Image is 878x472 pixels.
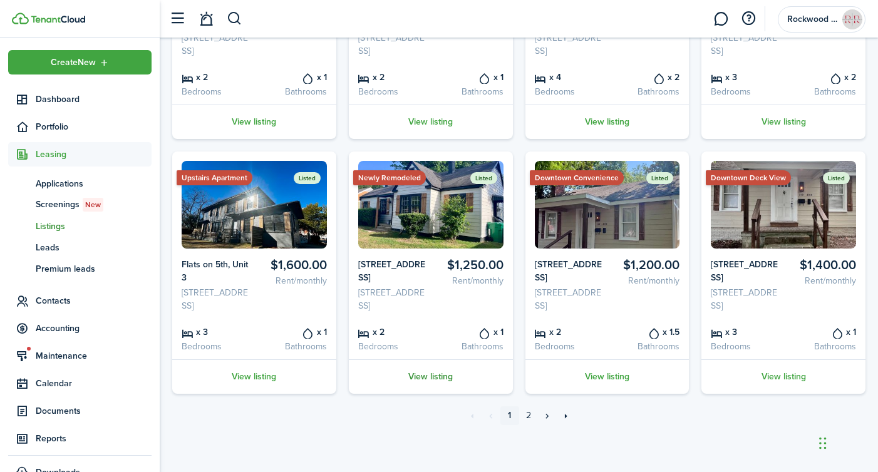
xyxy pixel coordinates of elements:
[711,85,778,98] card-listing-description: Bedrooms
[36,177,152,190] span: Applications
[711,340,778,353] card-listing-description: Bedrooms
[358,258,426,284] card-listing-title: [STREET_ADDRESS]
[470,172,497,184] status: Listed
[788,258,856,272] card-listing-title: $1,400.00
[165,7,189,31] button: Open sidebar
[259,85,326,98] card-listing-description: Bathrooms
[36,294,152,307] span: Contacts
[557,406,576,425] a: Last
[349,359,513,394] a: View listing
[525,359,689,394] a: View listing
[612,70,679,84] card-listing-title: x 2
[519,406,538,425] a: 2
[349,105,513,139] a: View listing
[788,325,856,339] card-listing-title: x 1
[815,412,878,472] div: Chat Widget
[435,340,503,353] card-listing-description: Bathrooms
[182,325,249,339] card-listing-title: x 3
[177,170,252,185] ribbon: Upstairs Apartment
[85,199,101,210] span: New
[646,172,673,184] status: Listed
[194,3,218,35] a: Notifications
[36,120,152,133] span: Portfolio
[182,340,249,353] card-listing-description: Bedrooms
[711,325,778,339] card-listing-title: x 3
[535,340,602,353] card-listing-description: Bedrooms
[182,70,249,84] card-listing-title: x 2
[36,322,152,335] span: Accounting
[435,258,503,272] card-listing-title: $1,250.00
[819,424,827,462] div: Drag
[711,286,778,312] card-listing-description: [STREET_ADDRESS]
[358,340,426,353] card-listing-description: Bedrooms
[738,8,759,29] button: Open resource center
[51,58,96,67] span: Create New
[294,172,321,184] status: Listed
[8,426,152,451] a: Reports
[535,258,602,284] card-listing-title: [STREET_ADDRESS]
[8,215,152,237] a: Listings
[535,70,602,84] card-listing-title: x 4
[259,274,326,287] card-listing-description: Rent/monthly
[358,70,426,84] card-listing-title: x 2
[701,359,865,394] a: View listing
[8,87,152,111] a: Dashboard
[36,148,152,161] span: Leasing
[711,70,778,84] card-listing-title: x 3
[612,274,679,287] card-listing-description: Rent/monthly
[259,258,326,272] card-listing-title: $1,600.00
[842,9,862,29] img: Rockwood Rentals
[8,50,152,74] button: Open menu
[8,237,152,258] a: Leads
[612,340,679,353] card-listing-description: Bathrooms
[500,406,519,425] a: 1
[706,170,791,185] ribbon: Downtown Deck View
[535,325,602,339] card-listing-title: x 2
[36,93,152,106] span: Dashboard
[36,377,152,390] span: Calendar
[435,85,503,98] card-listing-description: Bathrooms
[823,172,850,184] status: Listed
[709,3,733,35] a: Messaging
[259,325,326,339] card-listing-title: x 1
[353,170,426,185] ribbon: Newly Remodeled
[711,258,778,284] card-listing-title: [STREET_ADDRESS]
[36,220,152,233] span: Listings
[787,15,837,24] span: Rockwood Rentals
[36,404,152,418] span: Documents
[788,85,856,98] card-listing-description: Bathrooms
[482,406,500,425] a: Previous
[358,31,426,58] card-listing-description: [STREET_ADDRESS]
[31,16,85,23] img: TenantCloud
[435,325,503,339] card-listing-title: x 1
[8,173,152,194] a: Applications
[612,325,679,339] card-listing-title: x 1.5
[36,262,152,275] span: Premium leads
[525,105,689,139] a: View listing
[259,70,326,84] card-listing-title: x 1
[463,406,482,425] a: First
[535,161,680,249] img: Listing avatar
[36,349,152,362] span: Maintenance
[435,70,503,84] card-listing-title: x 1
[358,85,426,98] card-listing-description: Bedrooms
[815,412,878,472] iframe: To enrich screen reader interactions, please activate Accessibility in Grammarly extension settings
[182,161,327,249] img: Listing avatar
[538,406,557,425] a: Next
[711,31,778,58] card-listing-description: [STREET_ADDRESS]
[788,340,856,353] card-listing-description: Bathrooms
[8,194,152,215] a: ScreeningsNew
[182,258,249,284] card-listing-title: Flats on 5th, Unit 3
[182,286,249,312] card-listing-description: [STREET_ADDRESS]
[535,286,602,312] card-listing-description: [STREET_ADDRESS]
[612,258,679,272] card-listing-title: $1,200.00
[182,85,249,98] card-listing-description: Bedrooms
[530,170,624,185] ribbon: Downtown Convenience
[36,198,152,212] span: Screenings
[788,274,856,287] card-listing-description: Rent/monthly
[535,31,602,58] card-listing-description: [STREET_ADDRESS]
[259,340,326,353] card-listing-description: Bathrooms
[36,432,152,445] span: Reports
[12,13,29,24] img: TenantCloud
[535,85,602,98] card-listing-description: Bedrooms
